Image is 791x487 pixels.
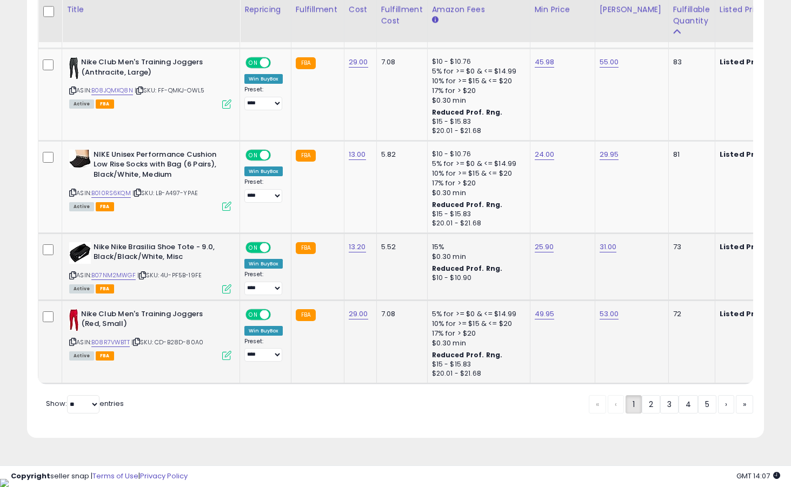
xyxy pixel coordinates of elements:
[698,395,716,413] a: 5
[432,360,522,369] div: $15 - $15.83
[11,471,188,482] div: seller snap | |
[432,169,522,178] div: 10% for >= $15 & <= $20
[244,4,287,15] div: Repricing
[381,57,419,67] div: 7.08
[432,96,522,105] div: $0.30 min
[247,310,260,319] span: ON
[432,319,522,329] div: 10% for >= $15 & <= $20
[600,149,619,160] a: 29.95
[244,338,283,362] div: Preset:
[244,271,283,295] div: Preset:
[96,99,114,109] span: FBA
[296,57,316,69] small: FBA
[349,4,372,15] div: Cost
[91,189,131,198] a: B010RS6KQM
[432,15,438,25] small: Amazon Fees.
[432,264,503,273] b: Reduced Prof. Rng.
[673,309,707,319] div: 72
[660,395,679,413] a: 3
[432,86,522,96] div: 17% for > $20
[535,242,554,252] a: 25.90
[81,309,212,332] b: Nike Club Men's Training Joggers (Red, Small)
[432,329,522,338] div: 17% for > $20
[720,149,769,159] b: Listed Price:
[96,284,114,293] span: FBA
[535,57,555,68] a: 45.98
[46,398,124,409] span: Show: entries
[673,150,707,159] div: 81
[432,350,503,359] b: Reduced Prof. Rng.
[432,309,522,319] div: 5% for >= $0 & <= $14.99
[673,57,707,67] div: 83
[132,189,198,197] span: | SKU: LB-A497-YPAE
[244,326,283,336] div: Win BuyBox
[720,242,769,252] b: Listed Price:
[269,150,287,159] span: OFF
[69,202,94,211] span: All listings currently available for purchase on Amazon
[432,117,522,126] div: $15 - $15.83
[432,57,522,66] div: $10 - $10.76
[69,309,78,331] img: 218ujQTNwrL._SL40_.jpg
[432,66,522,76] div: 5% for >= $0 & <= $14.99
[432,273,522,283] div: $10 - $10.90
[432,178,522,188] div: 17% for > $20
[349,242,366,252] a: 13.20
[94,242,225,265] b: Nike Nike Brasilia Shoe Tote - 9.0, Black/Black/White, Misc
[432,159,522,169] div: 5% for >= $0 & <= $14.99
[535,149,555,160] a: 24.00
[720,309,769,319] b: Listed Price:
[296,242,316,254] small: FBA
[432,126,522,136] div: $20.01 - $21.68
[349,309,368,319] a: 29.00
[432,150,522,159] div: $10 - $10.76
[69,57,78,79] img: 21dNo7FhMPL._SL40_.jpg
[94,150,225,183] b: NIKE Unisex Performance Cushion Low Rise Socks with Bag (6 Pairs), Black/White, Medium
[69,242,231,292] div: ASIN:
[432,210,522,219] div: $15 - $15.83
[600,309,619,319] a: 53.00
[432,108,503,117] b: Reduced Prof. Rng.
[381,309,419,319] div: 7.08
[69,57,231,108] div: ASIN:
[69,284,94,293] span: All listings currently available for purchase on Amazon
[69,150,91,168] img: 41PXVSWDViL._SL40_.jpg
[673,4,710,26] div: Fulfillable Quantity
[725,399,727,410] span: ›
[244,74,283,84] div: Win BuyBox
[269,243,287,252] span: OFF
[381,4,423,26] div: Fulfillment Cost
[140,471,188,481] a: Privacy Policy
[244,178,283,203] div: Preset:
[432,188,522,198] div: $0.30 min
[626,395,642,413] a: 1
[432,219,522,228] div: $20.01 - $21.68
[67,4,235,15] div: Title
[137,271,202,279] span: | SKU: 4U-PF5B-19FE
[349,57,368,68] a: 29.00
[432,369,522,378] div: $20.01 - $21.68
[673,242,707,252] div: 73
[91,271,136,280] a: B07NM2MWGF
[736,471,780,481] span: 2025-10-10 14:07 GMT
[135,86,204,95] span: | SKU: FF-QMKJ-OWL5
[92,471,138,481] a: Terms of Use
[244,166,283,176] div: Win BuyBox
[91,86,133,95] a: B08JQMXQ8N
[269,58,287,68] span: OFF
[96,351,114,361] span: FBA
[600,57,619,68] a: 55.00
[247,243,260,252] span: ON
[296,309,316,321] small: FBA
[535,309,555,319] a: 49.95
[432,76,522,86] div: 10% for >= $15 & <= $20
[131,338,203,346] span: | SKU: CD-B28D-80A0
[69,242,91,264] img: 419uB33ZUFL._SL40_.jpg
[81,57,212,80] b: Nike Club Men's Training Joggers (Anthracite, Large)
[69,351,94,361] span: All listings currently available for purchase on Amazon
[69,150,231,210] div: ASIN:
[600,4,664,15] div: [PERSON_NAME]
[535,4,590,15] div: Min Price
[69,309,231,359] div: ASIN:
[679,395,698,413] a: 4
[244,259,283,269] div: Win BuyBox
